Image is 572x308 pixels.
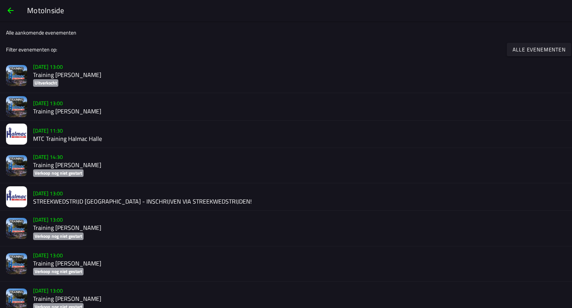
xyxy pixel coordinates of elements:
[35,268,82,275] ion-text: Verkoop nog niet gestart
[33,216,63,223] ion-text: [DATE] 13:00
[33,260,566,267] h2: Training [PERSON_NAME]
[33,295,566,302] h2: Training [PERSON_NAME]
[33,198,566,205] h2: STREEKWEDSTRIJD [GEOGRAPHIC_DATA] - INSCHRIJVEN VIA STREEKWEDSTRIJDEN!
[35,79,57,86] ion-text: Uitverkocht
[33,251,63,259] ion-text: [DATE] 13:00
[20,5,572,16] ion-title: MotoInside
[6,124,27,145] img: B9uXB3zN3aqSbiJi7h2z0C2GTIv8Hi6QJ5DnzUq3.jpg
[33,135,566,142] h2: MTC Training Halmac Halle
[33,108,566,115] h2: Training [PERSON_NAME]
[6,253,27,274] img: N3lxsS6Zhak3ei5Q5MtyPEvjHqMuKUUTBqHB2i4g.png
[6,96,27,117] img: N3lxsS6Zhak3ei5Q5MtyPEvjHqMuKUUTBqHB2i4g.png
[6,218,27,239] img: N3lxsS6Zhak3ei5Q5MtyPEvjHqMuKUUTBqHB2i4g.png
[33,63,63,71] ion-text: [DATE] 13:00
[33,162,566,169] h2: Training [PERSON_NAME]
[35,233,82,240] ion-text: Verkoop nog niet gestart
[33,189,63,197] ion-text: [DATE] 13:00
[6,29,76,36] ion-label: Alle aankomende evenementen
[35,169,82,177] ion-text: Verkoop nog niet gestart
[33,127,63,134] ion-text: [DATE] 11:30
[6,45,57,53] ion-label: Filter evenementen op:
[6,155,27,176] img: N3lxsS6Zhak3ei5Q5MtyPEvjHqMuKUUTBqHB2i4g.png
[513,47,565,52] ion-text: Alle evenementen
[33,71,566,79] h2: Training [PERSON_NAME]
[33,99,63,107] ion-text: [DATE] 13:00
[6,65,27,86] img: N3lxsS6Zhak3ei5Q5MtyPEvjHqMuKUUTBqHB2i4g.png
[6,186,27,207] img: lIi8TNAAqHcHkSkM4FLnWFRZNSzQoieEBZZAxkti.jpeg
[33,153,63,161] ion-text: [DATE] 14:30
[33,224,566,231] h2: Training [PERSON_NAME]
[33,287,63,294] ion-text: [DATE] 13:00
